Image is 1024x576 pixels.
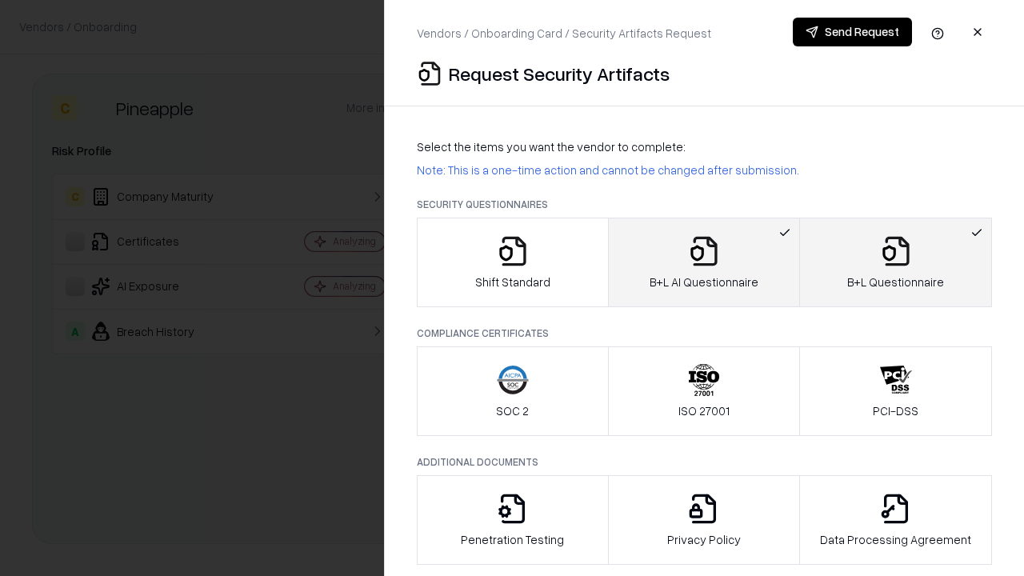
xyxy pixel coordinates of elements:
button: B+L AI Questionnaire [608,218,801,307]
button: PCI-DSS [799,346,992,436]
button: B+L Questionnaire [799,218,992,307]
button: ISO 27001 [608,346,801,436]
p: Privacy Policy [667,531,741,548]
p: Select the items you want the vendor to complete: [417,138,992,155]
p: B+L AI Questionnaire [650,274,758,290]
p: SOC 2 [496,402,529,419]
p: Shift Standard [475,274,550,290]
button: Privacy Policy [608,475,801,565]
p: Compliance Certificates [417,326,992,340]
p: Additional Documents [417,455,992,469]
p: Data Processing Agreement [820,531,971,548]
p: Note: This is a one-time action and cannot be changed after submission. [417,162,992,178]
button: Data Processing Agreement [799,475,992,565]
p: Request Security Artifacts [449,61,670,86]
button: Shift Standard [417,218,609,307]
p: Security Questionnaires [417,198,992,211]
p: B+L Questionnaire [847,274,944,290]
p: Vendors / Onboarding Card / Security Artifacts Request [417,25,711,42]
button: Penetration Testing [417,475,609,565]
p: PCI-DSS [873,402,918,419]
button: SOC 2 [417,346,609,436]
p: Penetration Testing [461,531,564,548]
button: Send Request [793,18,912,46]
p: ISO 27001 [678,402,730,419]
